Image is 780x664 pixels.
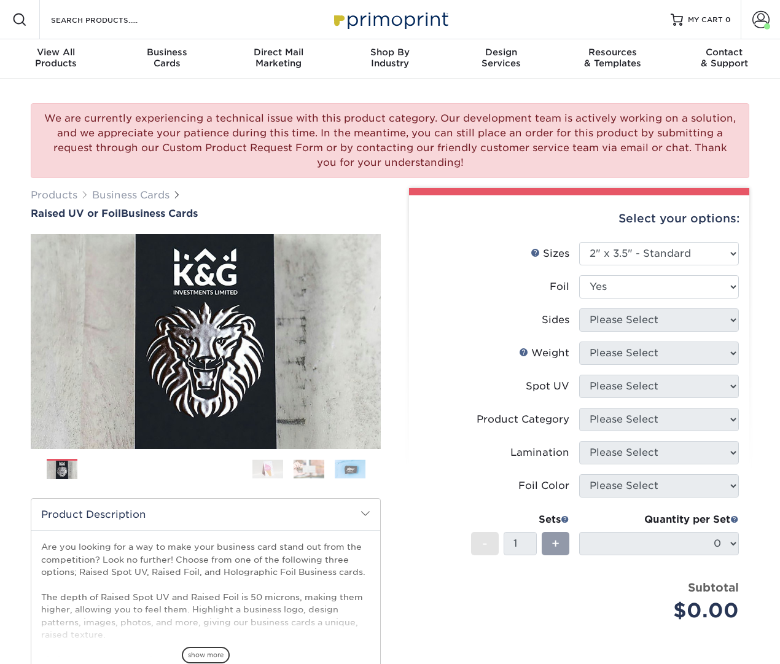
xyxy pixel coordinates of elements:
img: Raised UV or Foil 01 [31,166,381,517]
span: Resources [557,47,668,58]
div: We are currently experiencing a technical issue with this product category. Our development team ... [31,103,749,178]
div: & Templates [557,47,668,69]
div: Spot UV [526,379,569,394]
div: Cards [111,47,222,69]
div: Industry [334,47,445,69]
span: MY CART [688,15,723,25]
div: Sets [471,512,569,527]
img: Business Cards 08 [335,459,365,478]
img: Business Cards 03 [129,454,160,485]
span: Design [446,47,557,58]
a: Products [31,189,77,201]
span: - [482,534,488,553]
a: Raised UV or FoilBusiness Cards [31,208,381,219]
img: Business Cards 01 [47,455,77,485]
div: Lamination [510,445,569,460]
div: Select your options: [419,195,739,242]
div: $0.00 [588,596,739,625]
a: Shop ByIndustry [334,39,445,79]
div: Product Category [477,412,569,427]
span: 0 [725,15,731,24]
img: Business Cards 07 [294,459,324,478]
h1: Business Cards [31,208,381,219]
img: Business Cards 02 [88,454,119,485]
span: + [552,534,560,553]
img: Primoprint [329,6,451,33]
input: SEARCH PRODUCTS..... [50,12,170,27]
img: Business Cards 05 [211,454,242,485]
img: Business Cards 04 [170,454,201,485]
div: Services [446,47,557,69]
div: Weight [519,346,569,361]
strong: Subtotal [688,580,739,594]
span: show more [182,647,230,663]
span: Shop By [334,47,445,58]
img: Business Cards 06 [252,459,283,478]
a: DesignServices [446,39,557,79]
div: Sizes [531,246,569,261]
div: & Support [669,47,780,69]
div: Foil Color [518,478,569,493]
a: Contact& Support [669,39,780,79]
div: Marketing [223,47,334,69]
a: Business Cards [92,189,170,201]
span: Business [111,47,222,58]
h2: Product Description [31,499,380,530]
a: Resources& Templates [557,39,668,79]
div: Foil [550,279,569,294]
span: Contact [669,47,780,58]
a: BusinessCards [111,39,222,79]
div: Quantity per Set [579,512,739,527]
iframe: Google Customer Reviews [3,627,104,660]
div: Sides [542,313,569,327]
span: Raised UV or Foil [31,208,121,219]
span: Direct Mail [223,47,334,58]
a: Direct MailMarketing [223,39,334,79]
